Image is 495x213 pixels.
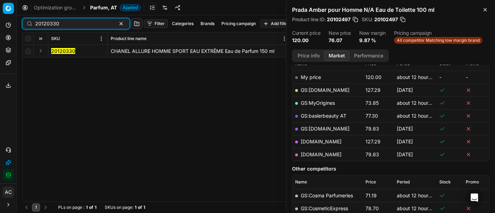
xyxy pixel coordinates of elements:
[86,205,88,210] strong: 1
[301,139,341,144] a: [DOMAIN_NAME]
[34,4,78,11] a: Optimization groups
[219,19,259,28] button: Pricing campaign
[95,205,96,210] strong: 1
[51,48,75,55] button: 20120330
[366,205,379,211] span: 78.70
[394,37,482,44] span: All competitor Matching low margin brand
[366,74,382,80] span: 120.00
[329,31,351,35] dt: New price
[397,192,441,198] span: about 12 hours ago
[440,179,451,185] span: Stock
[362,17,373,22] span: SKU :
[466,179,479,185] span: Promo
[89,205,93,210] strong: of
[111,36,147,41] span: Product line name
[37,47,45,55] button: Expand
[301,74,321,80] span: My price
[394,31,482,35] dt: Pricing campaign
[397,139,413,144] span: [DATE]
[22,203,31,212] button: Go to previous page
[51,36,60,41] span: SKU
[292,165,489,172] h5: Other competitors
[397,126,413,132] span: [DATE]
[144,19,168,28] button: Filter
[301,151,341,157] a: [DOMAIN_NAME]
[366,179,376,185] span: Price
[51,48,75,54] mark: 20120330
[3,187,14,197] span: AC
[105,205,133,210] span: SKUs on page :
[293,51,324,61] button: Price info
[138,205,142,210] strong: of
[301,87,349,93] a: GS:[DOMAIN_NAME]
[397,87,413,93] span: [DATE]
[120,4,141,11] span: Applied
[135,205,136,210] strong: 1
[292,6,489,14] h2: Prada Amber pour Homme N/A Eau de Toilette 100 ml
[366,192,377,198] span: 71.19
[143,205,145,210] strong: 1
[37,34,45,43] button: Expand all
[198,19,217,28] button: Brands
[22,203,50,212] nav: pagination
[41,203,50,212] button: Go to next page
[111,48,288,55] div: CHANEL ALLURE HOMME SPORT EAU EXTRÊME Eau de Parfum 150 ml
[90,4,117,11] span: Parfum, AT
[301,192,353,198] a: GS:Cosma Parfumeries
[260,19,292,28] button: Add filter
[35,20,111,27] input: Search by SKU or title
[397,100,441,106] span: about 12 hours ago
[366,87,380,93] span: 127.29
[463,71,489,84] td: -
[32,203,40,212] button: 1
[292,17,325,22] span: Product line ID :
[359,31,386,35] dt: New margin
[327,16,351,23] span: 20102497
[301,113,346,119] a: GS:baslerbeauty AT
[366,100,379,106] span: 73.85
[349,51,388,61] button: Performance
[295,179,307,185] span: Name
[397,205,441,211] span: about 12 hours ago
[301,126,349,132] a: GS:[DOMAIN_NAME]
[437,71,463,84] td: -
[366,126,379,132] span: 79.83
[3,187,14,198] button: AC
[58,205,82,210] span: PLs on page
[466,189,483,206] div: Open Intercom Messenger
[292,31,320,35] dt: Current price
[301,100,335,106] a: GS:MyOrigines
[34,4,141,11] nav: breadcrumb
[374,16,398,23] span: 20102497
[366,139,380,144] span: 127.29
[169,19,196,28] button: Categories
[301,205,348,211] a: GS:CosmeticExpress
[366,151,379,157] span: 79.83
[366,113,378,119] span: 77.30
[329,37,351,44] dd: 76.07
[359,37,386,44] dd: 9.87 %
[397,113,441,119] span: about 12 hours ago
[324,51,349,61] button: Market
[90,4,141,11] span: Parfum, ATApplied
[397,179,410,185] span: Period
[292,37,320,44] dd: 120.00
[397,74,441,80] span: about 12 hours ago
[58,205,96,210] div: :
[397,151,413,157] span: [DATE]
